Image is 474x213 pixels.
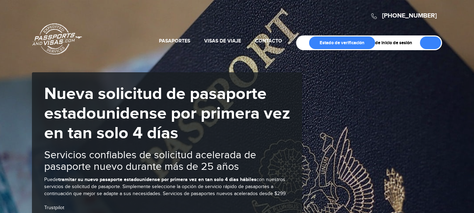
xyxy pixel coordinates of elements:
a: de inicio de sesión [375,40,417,46]
font: con nuestros servicios de solicitud de pasaporte. Simplemente seleccione la opción de servicio rá... [44,177,287,197]
font: Puede [44,177,58,182]
font: Servicios confiables de solicitud acelerada de pasaporte nuevo durante más de 25 años [44,149,256,173]
font: de inicio de sesión [375,40,412,46]
a: Trustpilot [44,205,64,211]
font: tramitar su nuevo pasaporte estadounidense por primera vez en tan solo 4 días hábiles [58,177,256,182]
a: Contacto [255,38,282,44]
a: Visas de viaje [204,38,241,44]
font: Nueva solicitud de pasaporte estadounidense por primera vez en tan solo 4 días [44,84,290,144]
a: Estado de verificación [309,36,375,49]
a: [PHONE_NUMBER] [382,12,437,20]
a: Pasaportes [159,38,190,44]
font: Estado de verificación [320,40,365,46]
